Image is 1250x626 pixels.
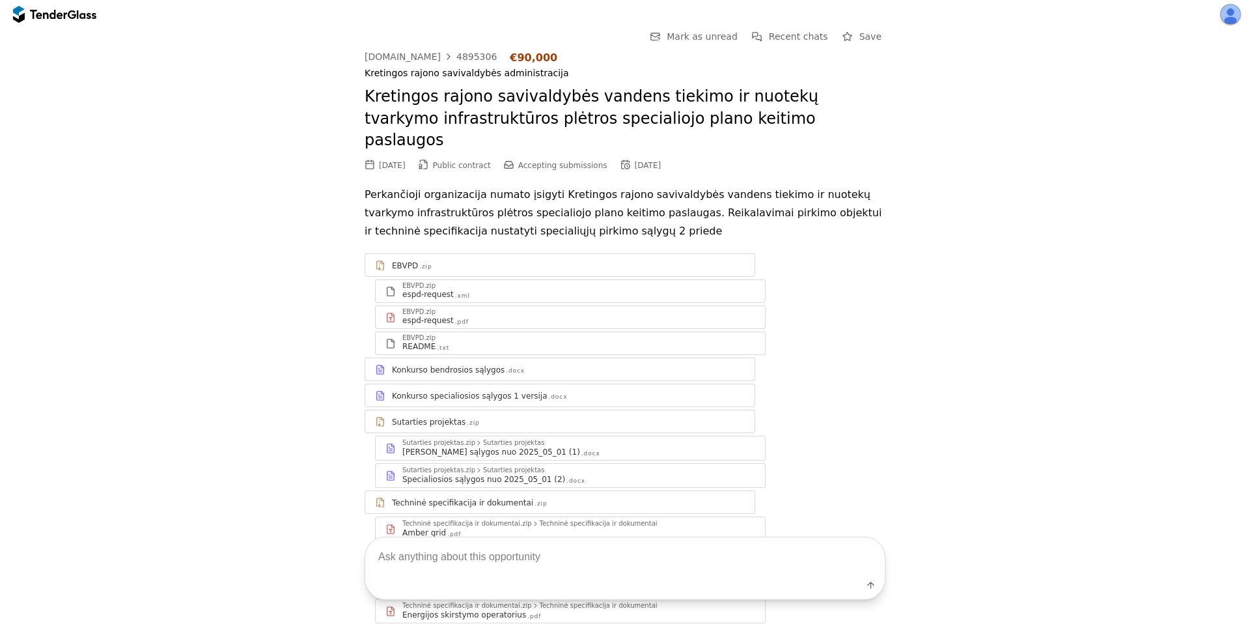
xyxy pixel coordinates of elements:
[392,261,418,271] div: EBVPD
[437,344,449,352] div: .txt
[402,474,565,485] div: Specialiosios sąlygos nuo 2025_05_01 (2)
[518,161,607,170] span: Accepting submissions
[402,440,475,446] div: Sutarties projektas.zip
[375,306,766,329] a: EBVPD.zipespd-request.pdf
[455,318,469,326] div: .pdf
[455,292,470,300] div: .xml
[402,447,580,457] div: [PERSON_NAME] sąlygos nuo 2025_05_01 (1)
[859,31,882,42] span: Save
[506,367,525,375] div: .docx
[839,29,885,45] button: Save
[402,467,475,474] div: Sutarties projektas.zip
[392,417,465,427] div: Sutarties projektas
[748,29,832,45] button: Recent chats
[375,463,766,488] a: Sutarties projektas.zipSutarties projektasSpecialiosios sąlygos nuo 2025_05_01 (2).docx
[433,161,491,170] span: Public contract
[467,419,479,427] div: .zip
[392,391,548,401] div: Konkurso specialiosios sąlygos 1 versija
[456,52,497,61] div: 4895306
[635,161,661,170] div: [DATE]
[646,29,742,45] button: Mark as unread
[549,393,568,401] div: .docx
[402,315,454,326] div: espd-request
[365,410,755,433] a: Sutarties projektas.zip
[392,498,533,508] div: Techninė specifikacija ir dokumentai
[365,86,885,152] h2: Kretingos rajono savivaldybės vandens tiekimo ir nuotekų tvarkymo infrastruktūros plėtros special...
[379,161,406,170] div: [DATE]
[566,477,585,485] div: .docx
[365,491,755,514] a: Techninė specifikacija ir dokumentai.zip
[510,51,557,64] div: €90,000
[402,309,436,315] div: EBVPD.zip
[365,68,885,79] div: Kretingos rajono savivaldybės administracija
[402,289,454,300] div: espd-request
[483,440,544,446] div: Sutarties projektas
[365,186,885,240] p: Perkančioji organizacija numato įsigyti Kretingos rajono savivaldybės vandens tiekimo ir nuotekų ...
[581,449,600,458] div: .docx
[535,500,547,508] div: .zip
[769,31,828,42] span: Recent chats
[365,384,755,407] a: Konkurso specialiosios sąlygos 1 versija.docx
[667,31,738,42] span: Mark as unread
[402,335,436,341] div: EBVPD.zip
[365,358,755,381] a: Konkurso bendrosios sąlygos.docx
[365,253,755,277] a: EBVPD.zip
[402,341,436,352] div: README
[483,467,544,474] div: Sutarties projektas
[392,365,505,375] div: Konkurso bendrosios sąlygos
[375,279,766,303] a: EBVPD.zipespd-request.xml
[365,51,497,62] a: [DOMAIN_NAME]4895306
[365,52,441,61] div: [DOMAIN_NAME]
[402,283,436,289] div: EBVPD.zip
[375,436,766,461] a: Sutarties projektas.zipSutarties projektas[PERSON_NAME] sąlygos nuo 2025_05_01 (1).docx
[419,263,432,271] div: .zip
[375,332,766,355] a: EBVPD.zipREADME.txt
